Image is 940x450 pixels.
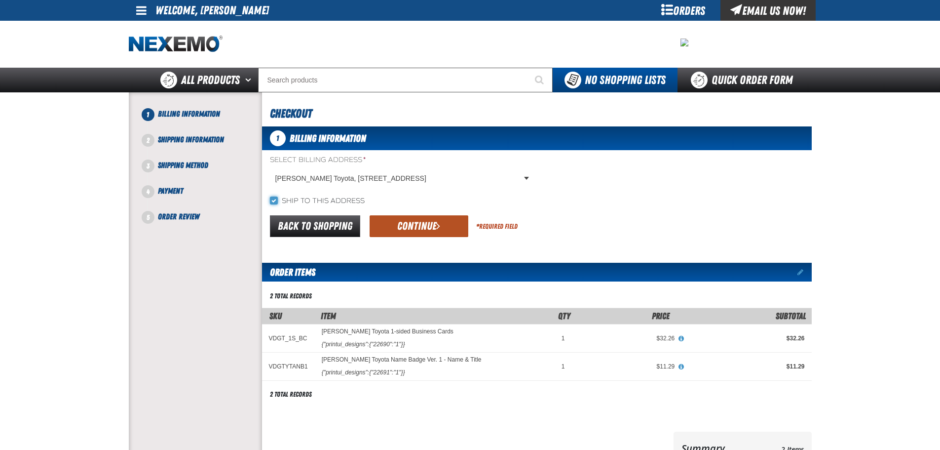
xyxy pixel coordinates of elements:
input: Search [258,68,553,92]
a: Home [129,36,223,53]
span: Order Review [158,212,199,221]
span: 3 [142,160,154,172]
span: Shipping Information [158,135,224,144]
li: Shipping Information. Step 2 of 5. Not Completed [148,134,262,160]
li: Payment. Step 4 of 5. Not Completed [148,185,262,211]
span: No Shopping Lists [585,73,666,87]
div: 2 total records [270,291,312,301]
span: All Products [181,71,240,89]
nav: Checkout steps. Current step is Billing Information. Step 1 of 5 [141,108,262,223]
span: 1 [562,335,565,342]
span: [PERSON_NAME] Toyota, [STREET_ADDRESS] [275,173,522,184]
button: You do not have available Shopping Lists. Open to Create a New List [553,68,677,92]
img: 2478c7e4e0811ca5ea97a8c95d68d55a.jpeg [680,39,688,46]
span: Shipping Method [158,161,208,170]
div: Required Field [476,222,518,231]
span: Subtotal [776,311,806,321]
span: Price [652,311,670,321]
div: $11.29 [578,363,675,370]
li: Order Review. Step 5 of 5. Not Completed [148,211,262,223]
td: VDGT_1S_BC [262,324,315,352]
a: [PERSON_NAME] Toyota 1-sided Business Cards [322,328,453,335]
div: {"printui_designs":{"22691":"1"}} [322,368,405,376]
button: Continue [370,215,468,237]
li: Shipping Method. Step 3 of 5. Not Completed [148,160,262,185]
span: Qty [558,311,570,321]
a: Back to Shopping [270,215,360,237]
div: {"printui_designs":{"22690":"1"}} [322,340,405,348]
li: Billing Information. Step 1 of 5. Not Completed [148,108,262,134]
input: Ship to this address [270,197,278,205]
span: 1 [142,108,154,121]
div: $11.29 [688,363,804,370]
span: Payment [158,186,183,196]
h2: Order Items [262,263,315,282]
button: Start Searching [528,68,553,92]
button: View All Prices for Vandergriff Toyota 1-sided Business Cards [675,334,687,343]
span: Item [321,311,336,321]
span: 5 [142,211,154,224]
a: Edit items [797,269,812,276]
label: Select Billing Address [270,156,533,165]
span: Checkout [270,107,312,121]
div: $32.26 [578,334,675,342]
span: Billing Information [290,132,366,144]
span: Billing Information [158,109,220,119]
td: VDGTYTANB1 [262,353,315,381]
span: 1 [562,363,565,370]
span: 2 [142,134,154,147]
div: 2 total records [270,390,312,399]
img: Nexemo logo [129,36,223,53]
span: 1 [270,130,286,146]
a: [PERSON_NAME] Toyota Name Badge Ver. 1 - Name & Title [322,357,482,364]
label: Ship to this address [270,197,365,206]
div: $32.26 [688,334,804,342]
span: 4 [142,185,154,198]
button: Open All Products pages [242,68,258,92]
a: Quick Order Form [677,68,811,92]
a: SKU [269,311,282,321]
button: View All Prices for Vandergriff Toyota Name Badge Ver. 1 - Name & Title [675,363,687,371]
